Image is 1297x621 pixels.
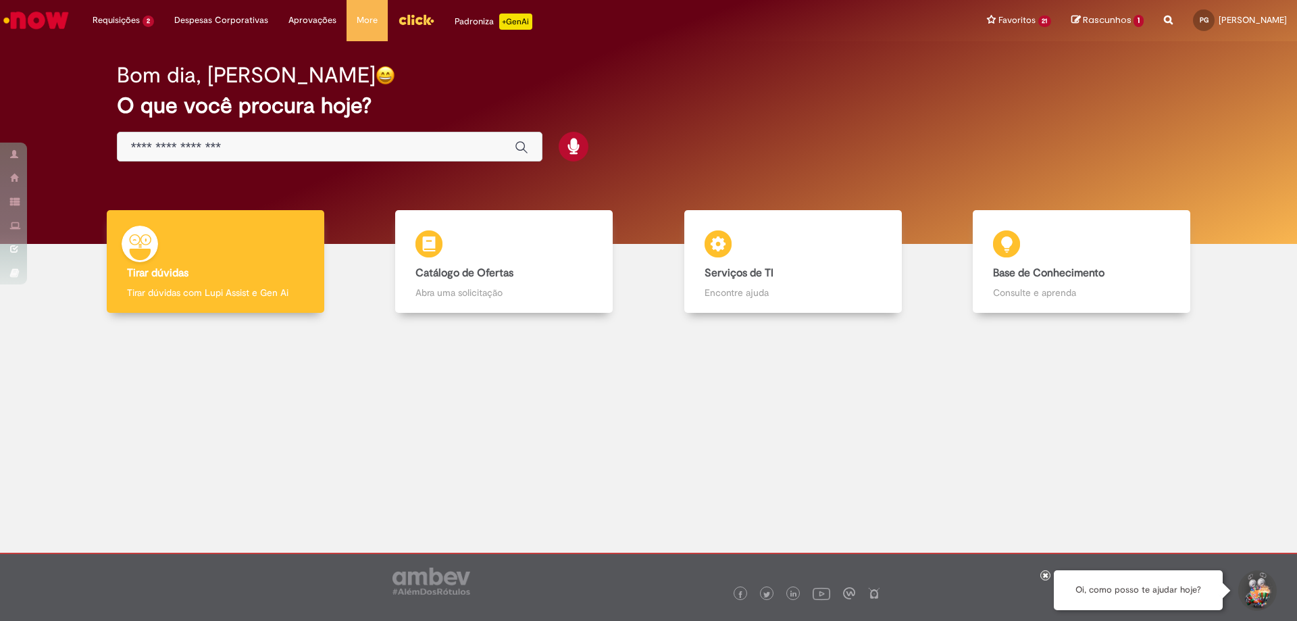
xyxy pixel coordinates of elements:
img: logo_footer_workplace.png [843,587,855,599]
span: Requisições [93,14,140,27]
a: Serviços de TI Encontre ajuda [648,210,938,314]
img: logo_footer_facebook.png [737,591,744,598]
button: Iniciar Conversa de Suporte [1236,570,1277,611]
span: 21 [1038,16,1052,27]
p: Encontre ajuda [705,286,882,299]
div: Padroniza [455,14,532,30]
span: 1 [1134,15,1144,27]
img: ServiceNow [1,7,71,34]
img: logo_footer_naosei.png [868,587,880,599]
span: Favoritos [998,14,1036,27]
img: logo_footer_twitter.png [763,591,770,598]
a: Tirar dúvidas Tirar dúvidas com Lupi Assist e Gen Ai [71,210,360,314]
a: Rascunhos [1071,14,1144,27]
p: Consulte e aprenda [993,286,1170,299]
a: Base de Conhecimento Consulte e aprenda [938,210,1227,314]
div: Oi, como posso te ajudar hoje? [1054,570,1223,610]
span: Despesas Corporativas [174,14,268,27]
a: Catálogo de Ofertas Abra uma solicitação [360,210,649,314]
h2: O que você procura hoje? [117,94,1181,118]
b: Base de Conhecimento [993,266,1104,280]
span: Rascunhos [1083,14,1131,26]
img: click_logo_yellow_360x200.png [398,9,434,30]
p: +GenAi [499,14,532,30]
span: More [357,14,378,27]
span: PG [1200,16,1209,24]
span: [PERSON_NAME] [1219,14,1287,26]
p: Tirar dúvidas com Lupi Assist e Gen Ai [127,286,304,299]
span: 2 [143,16,154,27]
img: logo_footer_linkedin.png [790,591,797,599]
h2: Bom dia, [PERSON_NAME] [117,64,376,87]
img: logo_footer_ambev_rotulo_gray.png [392,568,470,595]
b: Tirar dúvidas [127,266,188,280]
span: Aprovações [288,14,336,27]
b: Catálogo de Ofertas [415,266,513,280]
img: logo_footer_youtube.png [813,585,830,602]
img: happy-face.png [376,66,395,85]
b: Serviços de TI [705,266,773,280]
p: Abra uma solicitação [415,286,592,299]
